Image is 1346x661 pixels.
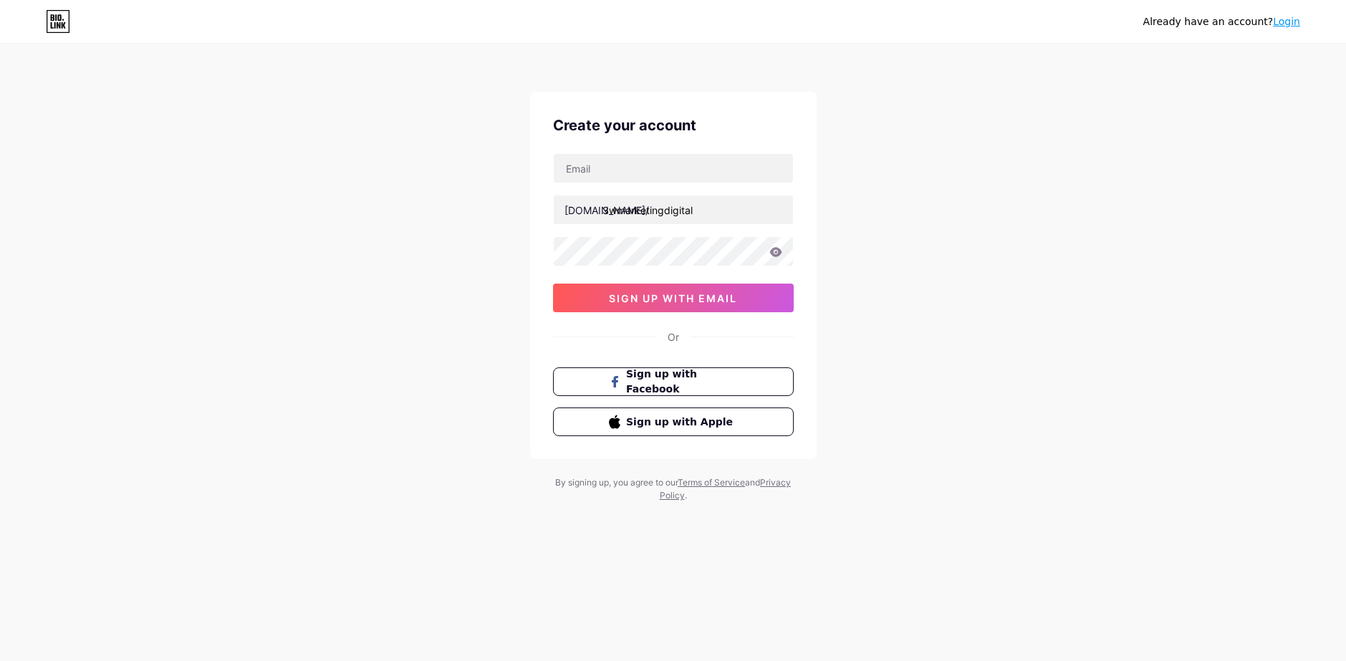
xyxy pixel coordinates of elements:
[554,154,793,183] input: Email
[554,196,793,224] input: username
[1273,16,1300,27] a: Login
[626,415,737,430] span: Sign up with Apple
[553,115,794,136] div: Create your account
[553,407,794,436] button: Sign up with Apple
[553,367,794,396] button: Sign up with Facebook
[678,477,745,488] a: Terms of Service
[553,284,794,312] button: sign up with email
[668,329,679,344] div: Or
[564,203,649,218] div: [DOMAIN_NAME]/
[552,476,795,502] div: By signing up, you agree to our and .
[1143,14,1300,29] div: Already have an account?
[609,292,737,304] span: sign up with email
[626,367,737,397] span: Sign up with Facebook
